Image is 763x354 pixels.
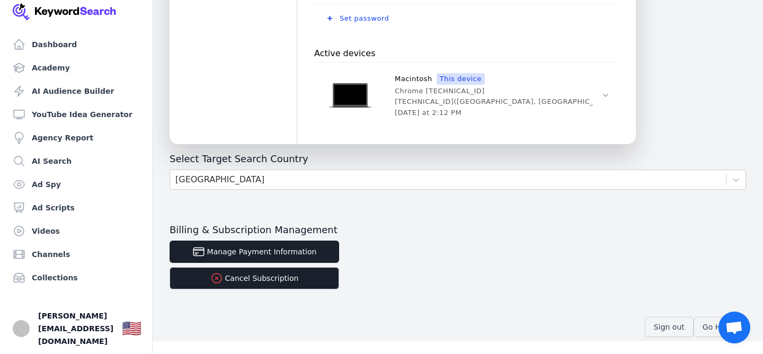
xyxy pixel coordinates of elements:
p: [DATE] at 2:12 PM [395,109,462,117]
p: Chrome [TECHNICAL_ID] [395,87,485,95]
p: Active devices [314,45,375,62]
a: YouTube Idea Generator [8,104,144,125]
button: Set password [314,9,618,28]
button: 🇺🇸 [122,318,141,339]
a: AI Search [8,151,144,172]
a: Videos [8,220,144,242]
span: This device [437,73,485,85]
a: Dashboard [8,34,144,55]
img: Your Company [13,3,117,20]
h3: Billing & Subscription Management [170,224,746,236]
a: Agency Report [8,127,144,148]
img: Jared Erni [13,320,30,337]
a: Collections [8,267,144,288]
button: MacintoshThis deviceChrome [TECHNICAL_ID][TECHNICAL_ID]([GEOGRAPHIC_DATA], [GEOGRAPHIC_DATA])[DAT... [314,67,618,123]
button: Manage Payment Information [170,241,339,263]
button: Sign out [645,317,694,337]
a: Academy [8,57,144,78]
p: Macintosh [395,74,432,84]
a: Ad Scripts [8,197,144,218]
div: [GEOGRAPHIC_DATA] [175,173,264,186]
button: Cancel Subscription [170,267,339,289]
a: Channels [8,244,144,265]
a: Open chat [718,312,750,343]
a: Ad Spy [8,174,144,195]
button: Go Home [694,317,746,337]
h3: Select Target Search Country [170,153,746,165]
a: AI Audience Builder [8,81,144,102]
p: [TECHNICAL_ID] ( [GEOGRAPHIC_DATA], [GEOGRAPHIC_DATA] ) [395,98,618,106]
span: [PERSON_NAME][EMAIL_ADDRESS][DOMAIN_NAME] [38,309,113,348]
div: 🇺🇸 [122,319,141,338]
span: Set password [340,14,389,23]
button: Open user button [13,320,30,337]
